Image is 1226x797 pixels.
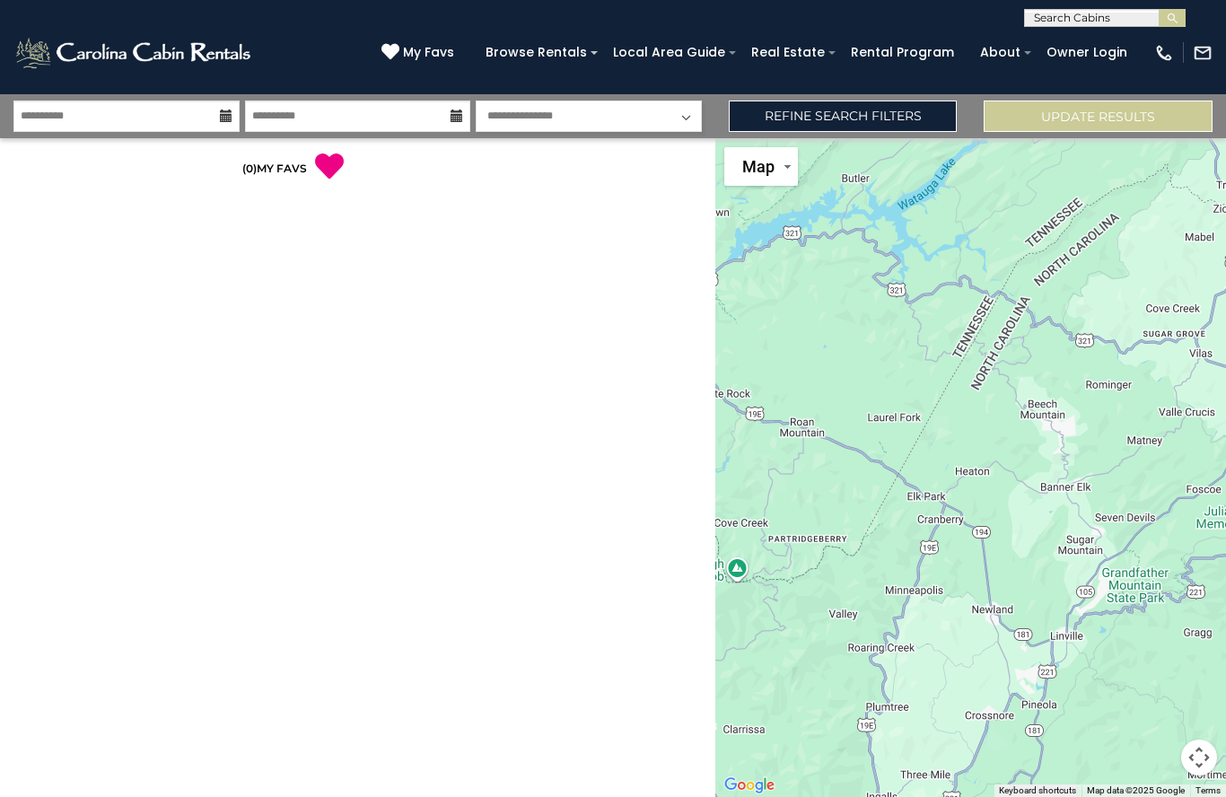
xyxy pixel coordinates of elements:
[1181,740,1217,775] button: Map camera controls
[999,784,1076,797] button: Keyboard shortcuts
[604,39,734,66] a: Local Area Guide
[720,774,779,797] img: Google
[971,39,1029,66] a: About
[742,39,834,66] a: Real Estate
[1038,39,1136,66] a: Owner Login
[242,162,257,175] span: ( )
[742,157,775,176] span: Map
[1193,43,1213,63] img: mail-regular-white.png
[403,43,454,62] span: My Favs
[246,162,253,175] span: 0
[1195,785,1221,795] a: Terms (opens in new tab)
[724,147,798,186] button: Change map style
[842,39,963,66] a: Rental Program
[1154,43,1174,63] img: phone-regular-white.png
[720,774,779,797] a: Open this area in Google Maps (opens a new window)
[477,39,596,66] a: Browse Rentals
[729,101,958,132] a: Refine Search Filters
[242,162,307,175] a: (0)MY FAVS
[13,35,256,71] img: White-1-2.png
[381,43,459,63] a: My Favs
[984,101,1213,132] button: Update Results
[1087,785,1185,795] span: Map data ©2025 Google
